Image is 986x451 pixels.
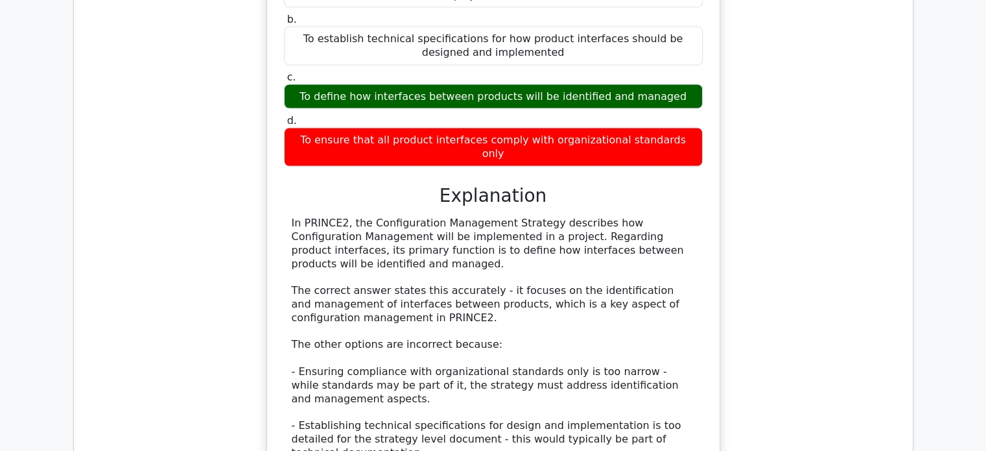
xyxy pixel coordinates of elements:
[284,27,703,66] div: To establish technical specifications for how product interfaces should be designed and implemented
[287,71,296,83] span: c.
[292,185,695,207] h3: Explanation
[284,128,703,167] div: To ensure that all product interfaces comply with organizational standards only
[287,114,297,127] span: d.
[287,13,297,25] span: b.
[284,84,703,110] div: To define how interfaces between products will be identified and managed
